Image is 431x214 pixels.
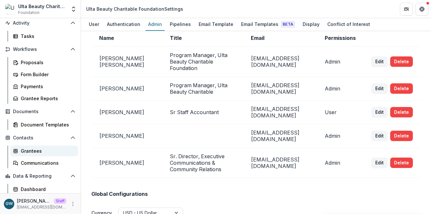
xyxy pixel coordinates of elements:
div: Grantee Reports [21,95,73,102]
td: [PERSON_NAME] [91,148,162,178]
div: Grantees [21,148,73,154]
button: Open entity switcher [69,3,78,16]
button: Edit [371,158,388,168]
button: Open Workflows [3,44,78,54]
button: Edit [371,107,388,117]
td: Sr. Director, Executive Communications & Community Relations [162,148,243,178]
div: Document Templates [21,121,73,128]
div: Email Template [196,19,236,29]
button: Open Contacts [3,133,78,143]
div: Communications [21,160,73,166]
a: Admin [146,18,165,31]
p: [PERSON_NAME] [17,197,51,204]
button: Delete [390,158,413,168]
div: Tasks [21,33,73,40]
td: Title [162,30,243,47]
td: Admin [317,148,364,178]
span: Workflows [13,47,68,52]
a: Conflict of Interest [325,18,373,31]
a: Display [300,18,322,31]
nav: breadcrumb [84,4,186,14]
div: Conflict of Interest [325,19,373,29]
td: [EMAIL_ADDRESS][DOMAIN_NAME] [243,77,317,101]
a: Email Template [196,18,236,31]
span: Contacts [13,135,68,141]
div: User [86,19,102,29]
div: Email Templates [239,19,297,29]
a: Tasks [10,31,78,42]
td: [EMAIL_ADDRESS][DOMAIN_NAME] [243,101,317,124]
div: Payments [21,83,73,90]
a: Form Builder [10,69,78,80]
td: Program Manager, Ulta Beauty Charitable [162,77,243,101]
button: Edit [371,83,388,94]
span: Data & Reporting [13,173,68,179]
h2: Global Configurations [91,191,148,197]
a: Pipelines [167,18,193,31]
a: User [86,18,102,31]
a: Dashboard [10,184,78,195]
td: Sr Staff Accountant [162,101,243,124]
div: Pipelines [167,19,193,29]
button: Get Help [415,3,428,16]
button: Delete [390,83,413,94]
span: Documents [13,109,68,114]
button: Edit [371,56,388,67]
div: Authentication [104,19,143,29]
td: [EMAIL_ADDRESS][DOMAIN_NAME] [243,47,317,77]
td: [PERSON_NAME] [PERSON_NAME] [91,47,162,77]
a: Grantees [10,146,78,156]
div: Grace Willig [6,202,13,206]
td: User [317,101,364,124]
td: Program Manager, Ulta Beauty Charitable Foundation [162,47,243,77]
a: Grantee Reports [10,93,78,104]
td: [EMAIL_ADDRESS][DOMAIN_NAME] [243,124,317,148]
td: [PERSON_NAME] [91,124,162,148]
td: [PERSON_NAME] [91,101,162,124]
button: More [69,200,77,208]
td: Email [243,30,317,47]
td: [EMAIL_ADDRESS][DOMAIN_NAME] [243,148,317,178]
a: Document Templates [10,119,78,130]
td: Admin [317,124,364,148]
img: Ulta Beauty Charitable Foundation [5,4,16,14]
button: Open Activity [3,18,78,28]
a: Authentication [104,18,143,31]
td: Admin [317,77,364,101]
button: Delete [390,56,413,67]
td: Permissions [317,30,364,47]
div: Form Builder [21,71,73,78]
div: Ulta Beauty Charitable Foundation Settings [86,6,183,12]
div: Dashboard [21,186,73,193]
div: Proposals [21,59,73,66]
td: Name [91,30,162,47]
a: Proposals [10,57,78,68]
span: Foundation [18,10,40,16]
div: Admin [146,19,165,29]
span: Activity [13,20,68,26]
div: Ulta Beauty Charitable Foundation [18,3,66,10]
p: Staff [54,198,66,204]
p: [EMAIL_ADDRESS][DOMAIN_NAME] [17,204,66,210]
td: [PERSON_NAME] [91,77,162,101]
td: Admin [317,47,364,77]
a: Payments [10,81,78,92]
span: Beta [281,21,295,28]
button: Open Documents [3,106,78,117]
div: Display [300,19,322,29]
button: Partners [400,3,413,16]
button: Edit [371,131,388,141]
button: Open Data & Reporting [3,171,78,181]
a: Email Templates Beta [239,18,297,31]
button: Delete [390,131,413,141]
button: Delete [390,107,413,117]
a: Communications [10,158,78,168]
